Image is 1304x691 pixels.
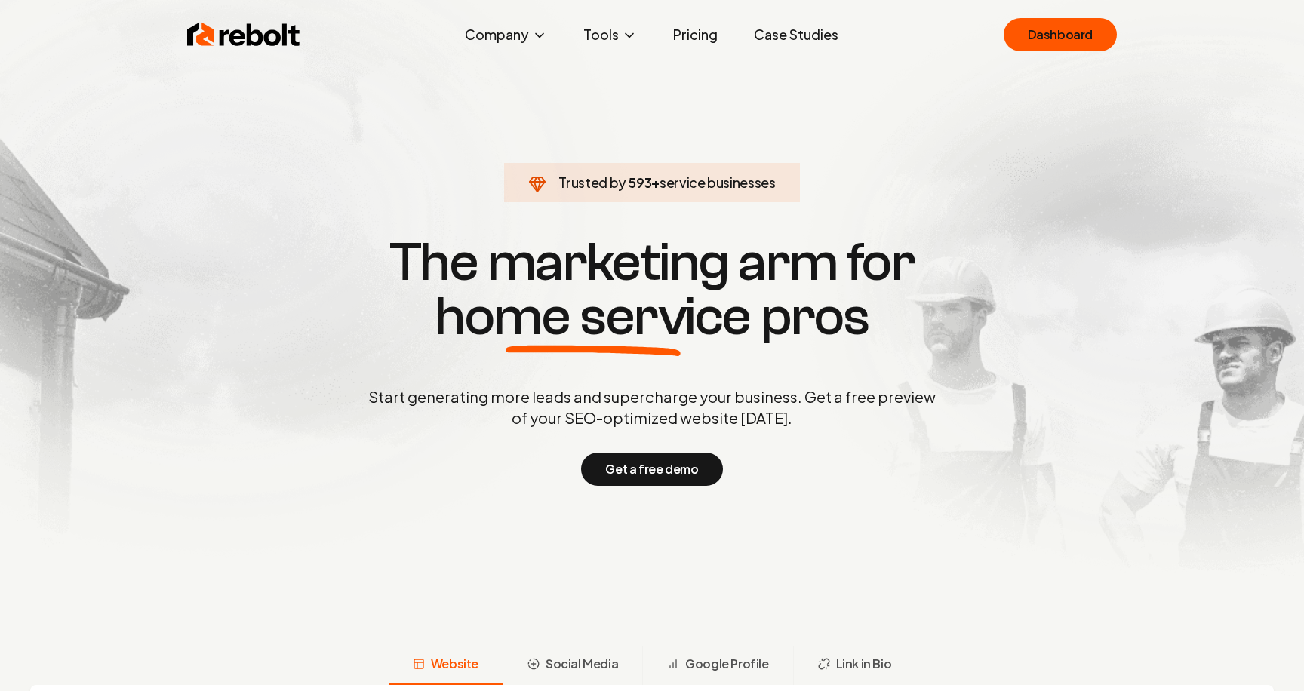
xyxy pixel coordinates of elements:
[389,646,503,685] button: Website
[1004,18,1117,51] a: Dashboard
[685,655,768,673] span: Google Profile
[571,20,649,50] button: Tools
[793,646,916,685] button: Link in Bio
[581,453,722,486] button: Get a free demo
[742,20,850,50] a: Case Studies
[642,646,792,685] button: Google Profile
[651,174,660,191] span: +
[628,172,651,193] span: 593
[661,20,730,50] a: Pricing
[503,646,642,685] button: Social Media
[187,20,300,50] img: Rebolt Logo
[836,655,892,673] span: Link in Bio
[435,290,751,344] span: home service
[365,386,939,428] p: Start generating more leads and supercharge your business. Get a free preview of your SEO-optimiz...
[546,655,618,673] span: Social Media
[453,20,559,50] button: Company
[431,655,478,673] span: Website
[558,174,626,191] span: Trusted by
[290,235,1014,344] h1: The marketing arm for pros
[660,174,776,191] span: service businesses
